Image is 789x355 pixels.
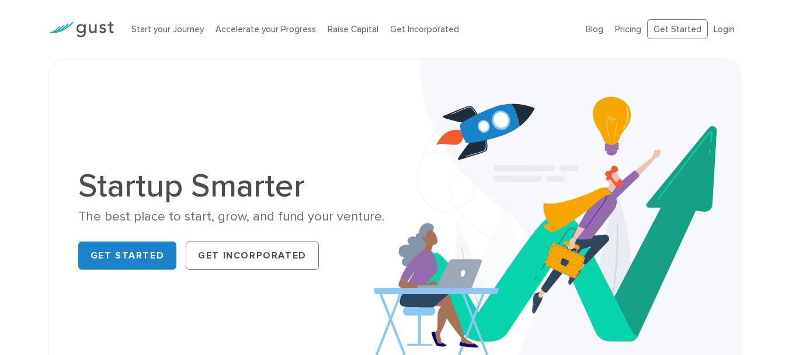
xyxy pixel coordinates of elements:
[328,24,378,35] a: Raise Capital
[186,242,319,270] a: Get Incorporated
[647,19,708,40] a: Get Started
[48,22,114,37] img: Gust Logo
[78,170,386,202] h1: Startup Smarter
[714,24,735,35] a: Login
[216,24,316,35] a: Accelerate your Progress
[131,24,204,35] a: Start your Journey
[390,24,459,35] a: Get Incorporated
[615,24,641,35] a: Pricing
[586,24,603,35] a: Blog
[78,242,177,270] a: Get Started
[78,208,386,225] div: The best place to start, grow, and fund your venture.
